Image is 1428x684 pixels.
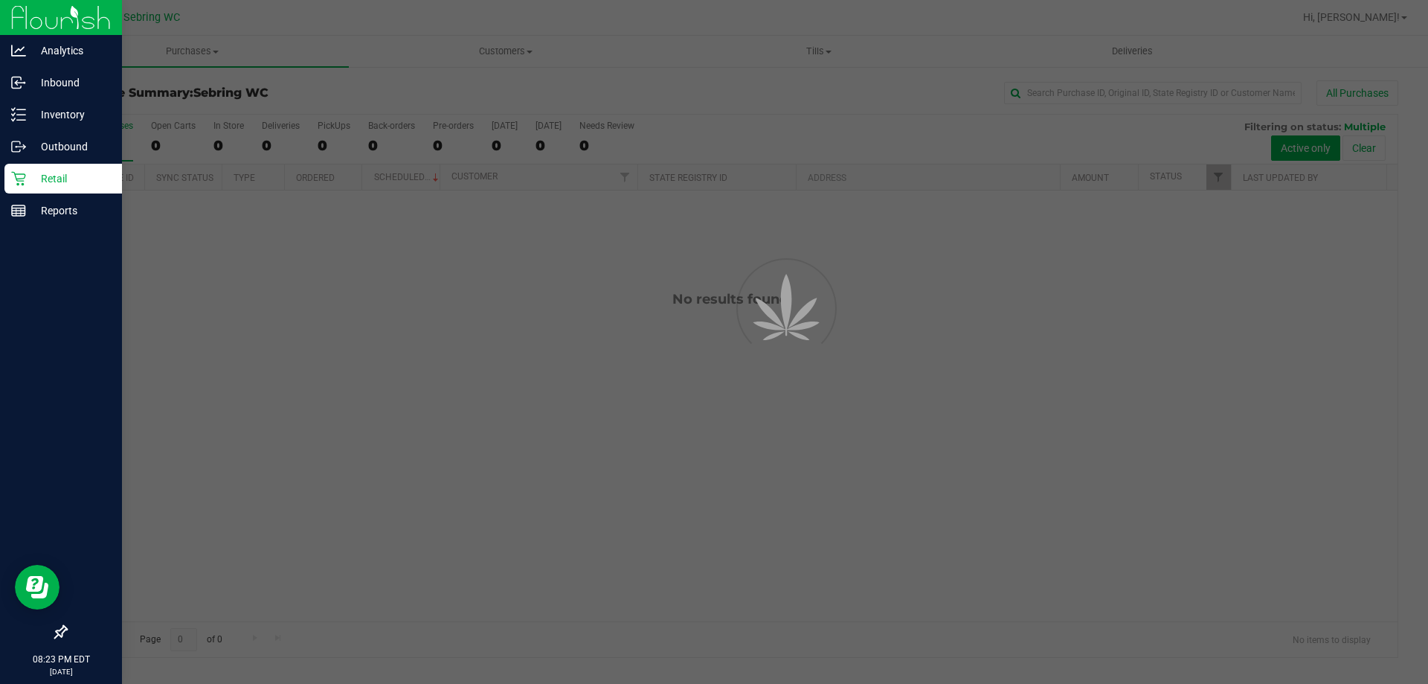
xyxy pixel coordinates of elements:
[11,75,26,90] inline-svg: Inbound
[26,138,115,156] p: Outbound
[26,170,115,188] p: Retail
[7,653,115,666] p: 08:23 PM EDT
[11,139,26,154] inline-svg: Outbound
[15,565,59,610] iframe: Resource center
[11,107,26,122] inline-svg: Inventory
[11,171,26,186] inline-svg: Retail
[26,106,115,124] p: Inventory
[11,203,26,218] inline-svg: Reports
[11,43,26,58] inline-svg: Analytics
[7,666,115,677] p: [DATE]
[26,74,115,92] p: Inbound
[26,202,115,220] p: Reports
[26,42,115,60] p: Analytics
